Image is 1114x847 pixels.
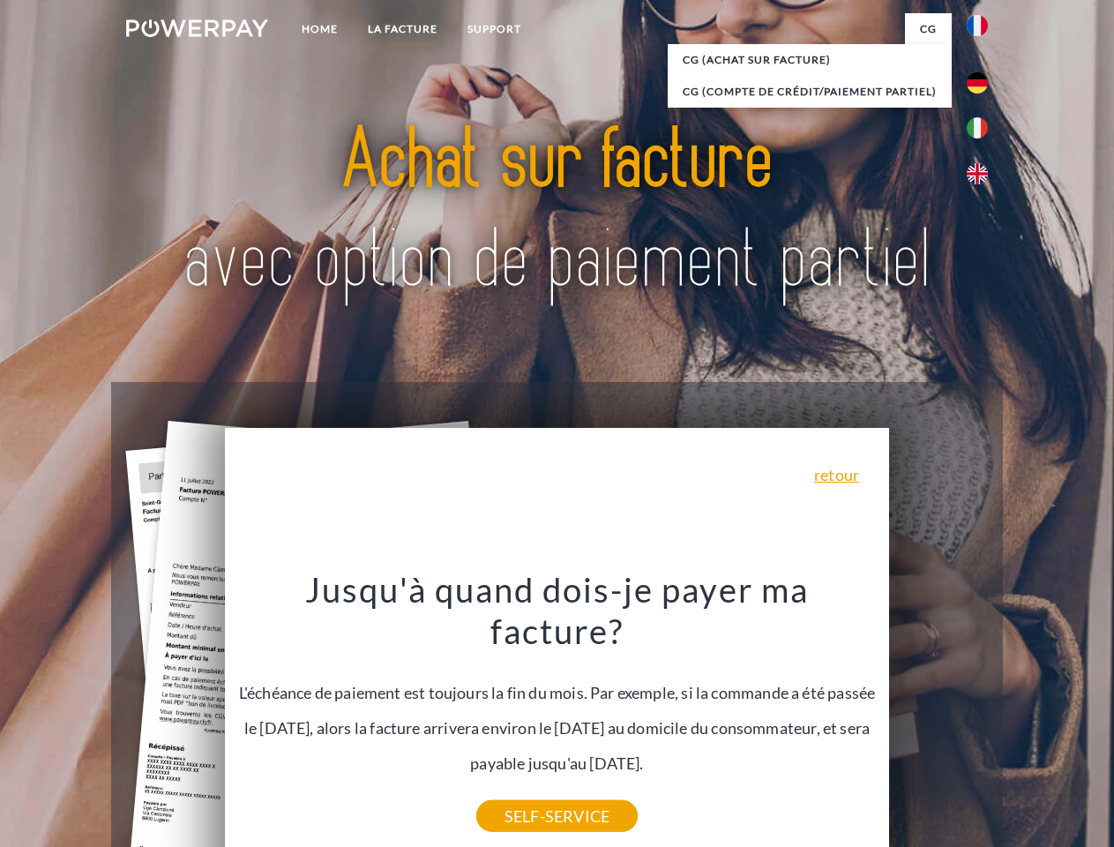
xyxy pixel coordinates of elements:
[476,800,638,832] a: SELF-SERVICE
[452,13,536,45] a: Support
[967,163,988,184] img: en
[126,19,268,37] img: logo-powerpay-white.svg
[236,568,879,816] div: L'échéance de paiement est toujours la fin du mois. Par exemple, si la commande a été passée le [...
[967,15,988,36] img: fr
[905,13,952,45] a: CG
[814,467,859,483] a: retour
[168,85,946,338] img: title-powerpay_fr.svg
[967,117,988,139] img: it
[236,568,879,653] h3: Jusqu'à quand dois-je payer ma facture?
[967,72,988,94] img: de
[287,13,353,45] a: Home
[668,76,952,108] a: CG (Compte de crédit/paiement partiel)
[668,44,952,76] a: CG (achat sur facture)
[353,13,452,45] a: LA FACTURE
